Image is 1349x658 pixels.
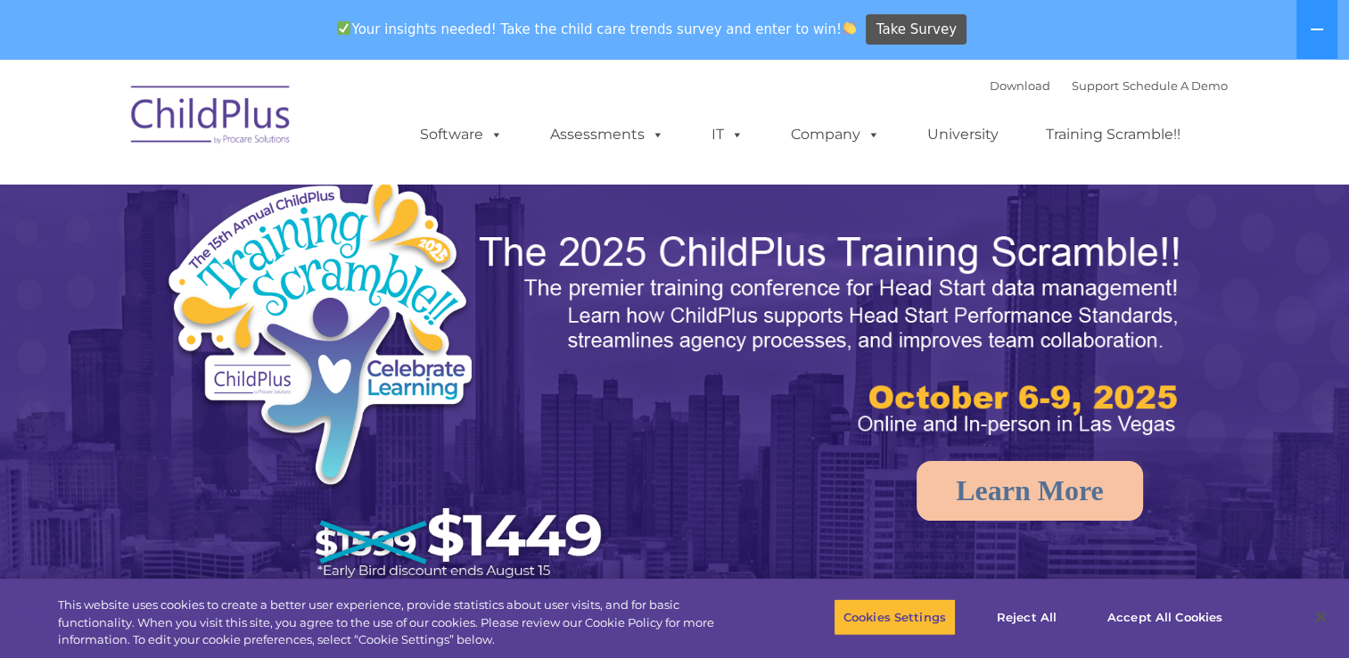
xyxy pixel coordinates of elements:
[1028,117,1198,152] a: Training Scramble!!
[917,461,1143,521] a: Learn More
[1301,597,1340,637] button: Close
[1123,78,1228,93] a: Schedule A Demo
[402,117,521,152] a: Software
[834,598,956,636] button: Cookies Settings
[122,73,300,162] img: ChildPlus by Procare Solutions
[248,191,324,204] span: Phone number
[843,21,856,35] img: 👏
[58,596,742,649] div: This website uses cookies to create a better user experience, provide statistics about user visit...
[1072,78,1119,93] a: Support
[248,118,302,131] span: Last name
[971,598,1082,636] button: Reject All
[532,117,682,152] a: Assessments
[866,14,967,45] a: Take Survey
[876,14,957,45] span: Take Survey
[990,78,1050,93] a: Download
[909,117,1016,152] a: University
[773,117,898,152] a: Company
[990,78,1228,93] font: |
[1098,598,1232,636] button: Accept All Cookies
[337,21,350,35] img: ✅
[330,12,864,46] span: Your insights needed! Take the child care trends survey and enter to win!
[694,117,761,152] a: IT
